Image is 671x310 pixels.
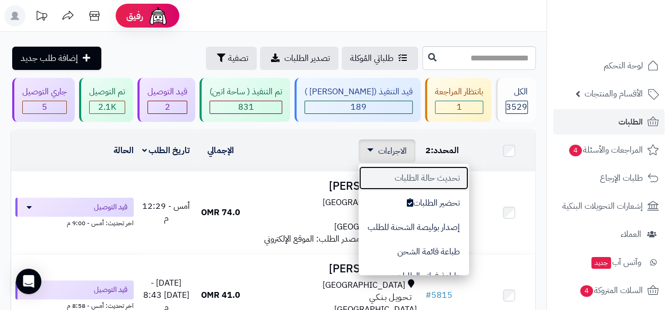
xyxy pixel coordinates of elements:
h3: [PERSON_NAME] [251,180,417,192]
div: Open Intercom Messenger [16,269,41,294]
span: الاجراءات [378,145,407,157]
a: تصدير الطلبات [260,47,338,70]
a: #5815 [425,289,452,302]
a: إضافة طلب جديد [12,47,101,70]
span: زيارة مباشرة - مصدر الطلب: الموقع الإلكتروني [264,233,403,245]
span: العملاء [621,227,641,242]
span: قيد التوصيل [94,202,127,212]
div: 189 [305,101,412,113]
button: طباعة فواتير الطلبات [359,264,469,288]
span: تـحـويـل بـنـكـي [369,291,412,304]
span: الأقسام والمنتجات [585,86,643,101]
div: قيد التوصيل [147,86,187,98]
span: 189 [351,101,367,113]
a: قيد التوصيل 2 [135,78,197,122]
span: رفيق [126,10,143,22]
button: تحديث حالة الطلبات [359,166,469,190]
a: تاريخ الطلب [142,144,190,157]
button: طباعة قائمة الشحن [359,240,469,264]
a: وآتس آبجديد [553,250,665,275]
span: [GEOGRAPHIC_DATA] [323,279,405,291]
div: جاري التوصيل [22,86,67,98]
span: الطلبات [618,114,643,129]
div: 1 [435,101,483,113]
span: السلات المتروكة [579,283,643,298]
span: 2 [425,144,431,157]
span: 2 [165,101,170,113]
span: قيد التوصيل [94,285,127,295]
a: جاري التوصيل 5 [10,78,77,122]
span: جديد [591,257,611,269]
span: وآتس آب [590,255,641,270]
span: 3529 [506,101,527,113]
div: تم التوصيل [89,86,125,98]
a: تم التوصيل 2.1K [77,78,135,122]
div: بانتظار المراجعة [435,86,483,98]
span: # [425,289,431,302]
div: 2053 [90,101,125,113]
div: 5 [23,101,66,113]
span: طلبات الإرجاع [600,171,643,185]
span: تصفية [228,52,248,65]
div: المحدد: [425,145,478,157]
span: إضافة طلب جديد [21,52,78,65]
span: 5 [42,101,47,113]
div: الكل [506,86,528,98]
img: logo-2.png [599,10,661,32]
a: تحديثات المنصة [28,5,55,29]
div: 831 [210,101,282,113]
a: السلات المتروكة4 [553,278,665,303]
a: تم التنفيذ ( ساحة اتين) 831 [197,78,292,122]
img: ai-face.png [147,5,169,26]
span: 41.0 OMR [201,289,240,302]
a: طلبات الإرجاع [553,165,665,191]
a: الاجراءات [367,145,407,157]
span: [GEOGRAPHIC_DATA] [334,220,417,233]
span: 1 [457,101,462,113]
span: المراجعات والأسئلة [568,143,643,157]
a: الكل3529 [493,78,538,122]
a: الطلبات [553,109,665,135]
div: تم التنفيذ ( ساحة اتين) [210,86,282,98]
a: بانتظار المراجعة 1 [423,78,493,122]
a: لوحة التحكم [553,53,665,78]
a: الإجمالي [207,144,234,157]
button: إصدار بوليصة الشحنة للطلب [359,215,469,240]
div: 2 [148,101,187,113]
span: 2.1K [98,101,116,113]
span: تصدير الطلبات [284,52,330,65]
span: أمس - 12:29 م [142,200,190,225]
span: إشعارات التحويلات البنكية [562,199,643,214]
a: العملاء [553,222,665,247]
div: اخر تحديث: أمس - 9:00 م [15,217,134,228]
h3: [PERSON_NAME] [251,263,417,275]
span: طلباتي المُوكلة [350,52,394,65]
span: 74.0 OMR [201,206,240,219]
button: تصفية [206,47,257,70]
span: لوحة التحكم [604,58,643,73]
a: المراجعات والأسئلة4 [553,137,665,163]
a: الحالة [114,144,134,157]
button: تحضير الطلبات [359,191,469,215]
span: 831 [238,101,254,113]
span: [GEOGRAPHIC_DATA] [323,197,405,209]
span: 4 [569,144,582,157]
a: طلباتي المُوكلة [342,47,418,70]
span: 4 [580,285,594,297]
a: قيد التنفيذ ([PERSON_NAME] ) 189 [292,78,423,122]
div: قيد التنفيذ ([PERSON_NAME] ) [304,86,413,98]
a: إشعارات التحويلات البنكية [553,193,665,219]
